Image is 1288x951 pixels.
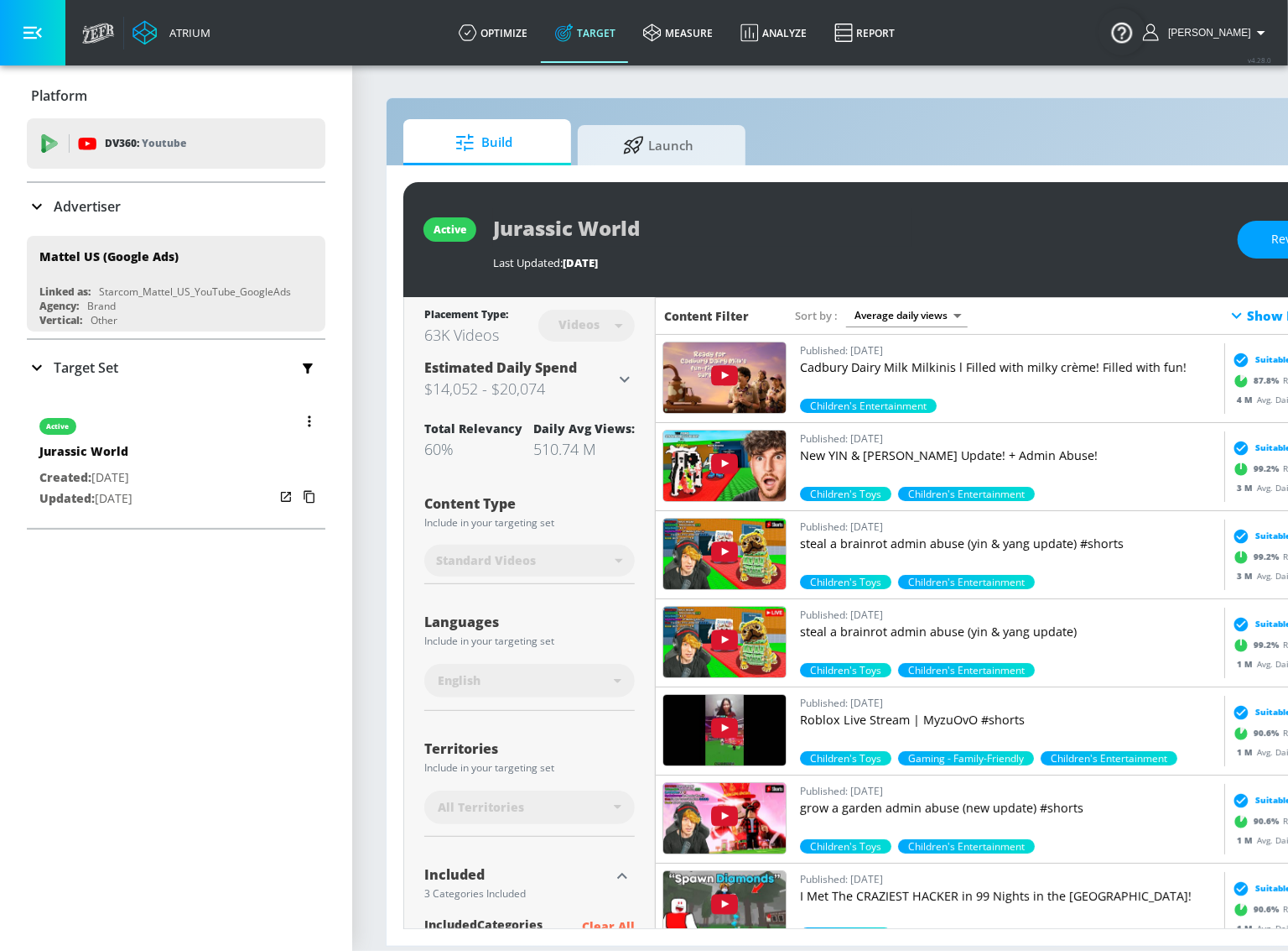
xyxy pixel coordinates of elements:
a: Atrium [132,20,210,45]
span: 3 M [1237,569,1257,581]
div: Videos [550,317,608,332]
div: Target Set [27,340,325,395]
span: Children's Toys [800,751,891,766]
span: Estimated Daily Spend [424,358,577,377]
div: activeJurassic WorldCreated:[DATE]Updated:[DATE] [27,401,325,521]
span: 99.2 % [1254,639,1283,651]
span: Build [420,123,548,163]
button: Copy Targeting Set Link [298,485,321,509]
a: Published: [DATE]steal a brainrot admin abuse (yin & yang update) #shorts [800,518,1218,575]
div: 99.2% [800,575,891,589]
div: Vertical: [39,313,82,327]
img: bR_wLhkOnuQ [663,783,786,854]
a: Report [821,3,909,63]
p: I Met The CRAZIEST HACKER in 99 Nights in the [GEOGRAPHIC_DATA]! [800,888,1218,905]
p: DV360: [105,134,186,153]
span: Children's Toys [800,927,891,942]
div: Mattel US (Google Ads)Linked as:Starcom_Mattel_US_YouTube_GoogleAdsAgency:BrandVertical:Other [27,236,325,332]
span: Children's Toys [800,575,891,589]
a: Published: [DATE]steal a brainrot admin abuse (yin & yang update) [800,606,1218,663]
div: Territories [424,742,635,755]
p: Clear All [582,917,635,938]
div: Advertiser [27,183,325,230]
span: Children's Entertainment [898,487,1035,501]
span: All Territories [438,799,524,816]
p: Published: [DATE] [800,518,1218,536]
div: 67.8% [1041,751,1177,766]
div: Include in your targeting set [424,518,635,528]
a: Analyze [727,3,821,63]
span: 99.2 % [1254,551,1283,563]
div: active [434,222,466,237]
div: 60% [424,439,522,459]
span: 87.8 % [1254,374,1283,387]
span: Updated: [39,490,95,506]
div: Atrium [163,25,210,40]
div: 90.6% [800,927,891,942]
div: Platform [27,72,325,119]
span: Children's Toys [800,663,891,677]
div: 3 Categories Included [424,889,610,899]
span: Sort by [795,308,838,323]
p: Roblox Live Stream | MyzuOvO #shorts [800,712,1218,729]
div: Included [424,868,610,881]
a: Published: [DATE]grow a garden admin abuse (new update) #shorts [800,782,1218,839]
div: 63K Videos [424,325,508,345]
div: English [424,664,635,698]
img: jYvygcITmkE [663,871,786,942]
span: Children's Entertainment [1041,751,1177,766]
p: Cadbury Dairy Milk Milkinis l Filled with milky crème! Filled with fun! [800,359,1218,376]
div: 87.8% [800,399,937,413]
a: Published: [DATE]New YIN & [PERSON_NAME] Update! + Admin Abuse! [800,430,1218,487]
button: Open Resource Center [1098,8,1145,55]
span: [DATE] [563,255,598,270]
div: 99.2% [800,663,891,677]
a: Published: [DATE]Roblox Live Stream | MyzuOvO #shorts [800,694,1218,751]
a: optimize [445,3,542,63]
span: 99.2 % [1254,462,1283,475]
span: 1 M [1237,745,1257,757]
p: Published: [DATE] [800,782,1218,800]
p: Advertiser [54,197,121,216]
span: Launch [595,125,722,165]
p: Target Set [54,358,118,377]
span: 90.6 % [1254,903,1283,916]
span: Created: [39,469,91,485]
span: Children's Entertainment [898,839,1035,854]
span: Children's Entertainment [800,399,937,413]
span: 90.6 % [1254,727,1283,739]
div: 79.4% [898,663,1035,677]
div: Jurassic World [39,443,132,468]
div: Average daily views [846,304,968,327]
div: All Territories [424,791,635,824]
span: 90.6 % [1254,815,1283,828]
img: GgAWq-WDkwU [663,519,786,589]
div: active [47,422,70,431]
p: Published: [DATE] [800,694,1218,712]
div: Total Relevancy [424,421,522,436]
div: Last Updated: [493,255,1221,270]
p: steal a brainrot admin abuse (yin & yang update) #shorts [800,536,1218,552]
div: Brand [87,299,116,313]
span: English [438,672,480,689]
a: Published: [DATE]I Met The CRAZIEST HACKER in 99 Nights in the [GEOGRAPHIC_DATA]! [800,870,1218,927]
div: Starcom_Mattel_US_YouTube_GoogleAds [99,285,291,299]
p: steal a brainrot admin abuse (yin & yang update) [800,624,1218,640]
p: [DATE] [39,489,132,509]
span: 1 M [1237,922,1257,933]
a: Published: [DATE]Cadbury Dairy Milk Milkinis l Filled with milky crème! Filled with fun! [800,342,1218,399]
p: Youtube [142,134,186,152]
button: Open in new window [274,485,298,509]
div: 95.9% [898,487,1035,501]
div: Content Type [424,497,635,510]
div: Include in your targeting set [424,636,635,646]
a: measure [630,3,727,63]
span: Children's Entertainment [898,575,1035,589]
img: i9rMGpO9QH8 [663,342,786,413]
div: 70.3% [898,751,1034,766]
div: DV360: Youtube [27,118,325,169]
div: Estimated Daily Spend$14,052 - $20,074 [424,358,635,400]
div: 90.6% [800,751,891,766]
p: Published: [DATE] [800,606,1218,624]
